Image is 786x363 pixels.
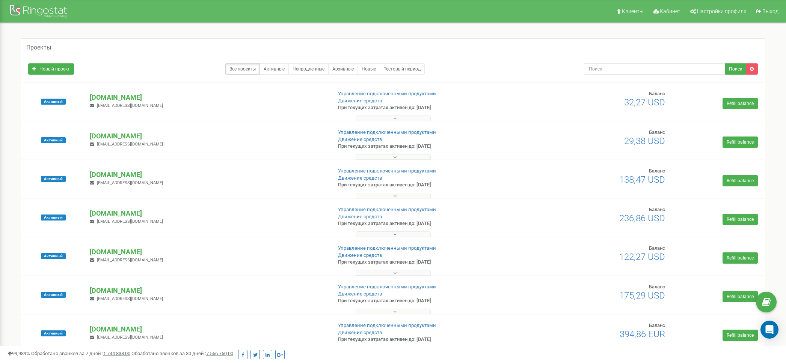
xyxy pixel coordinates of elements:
[90,131,326,141] p: [DOMAIN_NAME]
[338,98,382,103] a: Движение средств
[9,3,69,21] img: Ringostat Logo
[338,297,512,304] p: При текущих затратах активен до: [DATE]
[41,214,66,220] span: Активный
[328,63,358,75] a: Архивные
[649,91,665,96] span: Баланс
[8,351,30,356] span: 99,989%
[131,351,233,356] span: Обработано звонков за 30 дней :
[28,63,74,75] a: Новый проект
[259,63,289,75] a: Активные
[619,252,665,262] span: 122,27 USD
[723,175,758,186] a: Refill balance
[90,247,326,257] p: [DOMAIN_NAME]
[97,296,163,301] span: [EMAIL_ADDRESS][DOMAIN_NAME]
[338,245,436,251] a: Управление подключенными продуктами
[90,93,326,102] p: [DOMAIN_NAME]
[723,98,758,109] a: Refill balance
[338,136,382,142] a: Движение средств
[26,44,51,51] h5: Проекты
[723,291,758,302] a: Refill balance
[358,63,380,75] a: Новые
[624,97,665,108] span: 32,27 USD
[723,330,758,341] a: Refill balance
[620,329,665,339] span: 394,86 EUR
[41,137,66,143] span: Активный
[338,336,512,343] p: При текущих затратах активен до: [DATE]
[97,142,163,147] span: [EMAIL_ADDRESS][DOMAIN_NAME]
[649,207,665,212] span: Баланс
[723,252,758,264] a: Refill balance
[338,143,512,150] p: При текущих затратах активен до: [DATE]
[225,63,260,75] a: Все проекты
[31,351,130,356] span: Обработано звонков за 7 дней :
[649,129,665,135] span: Баланс
[97,335,163,340] span: [EMAIL_ADDRESS][DOMAIN_NAME]
[41,99,66,105] span: Активный
[338,220,512,227] p: При текущих затратах активен до: [DATE]
[338,284,436,289] a: Управление подключенными продуктами
[338,214,382,219] a: Движение средств
[103,351,130,356] u: 1 744 838,00
[338,175,382,181] a: Движение средств
[97,258,163,262] span: [EMAIL_ADDRESS][DOMAIN_NAME]
[723,214,758,225] a: Refill balance
[697,8,747,14] span: Настройки профиля
[760,321,778,339] div: Open Intercom Messenger
[206,351,233,356] u: 7 556 750,00
[725,63,746,75] button: Поиск
[380,63,425,75] a: Тестовый период
[338,104,512,111] p: При текущих затратах активен до: [DATE]
[41,176,66,182] span: Активный
[338,322,436,328] a: Управление подключенными продуктами
[622,8,644,14] span: Клиенты
[619,213,665,223] span: 236,86 USD
[90,286,326,295] p: [DOMAIN_NAME]
[338,291,382,297] a: Движение средств
[338,181,512,189] p: При текущих затратах активен до: [DATE]
[97,219,163,224] span: [EMAIL_ADDRESS][DOMAIN_NAME]
[97,180,163,185] span: [EMAIL_ADDRESS][DOMAIN_NAME]
[97,103,163,108] span: [EMAIL_ADDRESS][DOMAIN_NAME]
[41,253,66,259] span: Активный
[90,324,326,334] p: [DOMAIN_NAME]
[762,8,778,14] span: Выход
[338,252,382,258] a: Движение средств
[338,207,436,212] a: Управление подключенными продуктами
[90,208,326,218] p: [DOMAIN_NAME]
[338,168,436,174] a: Управление подключенными продуктами
[338,91,436,96] a: Управление подключенными продуктами
[649,322,665,328] span: Баланс
[338,259,512,266] p: При текущих затратах активен до: [DATE]
[41,330,66,336] span: Активный
[649,245,665,251] span: Баланс
[624,136,665,146] span: 29,38 USD
[338,330,382,335] a: Движение средств
[90,170,326,180] p: [DOMAIN_NAME]
[41,292,66,298] span: Активный
[338,129,436,135] a: Управление подключенными продуктами
[288,63,329,75] a: Непродленные
[649,168,665,174] span: Баланс
[723,136,758,148] a: Refill balance
[660,8,680,14] span: Кабинет
[619,290,665,301] span: 175,29 USD
[584,63,725,75] input: Поиск
[619,174,665,185] span: 138,47 USD
[649,284,665,289] span: Баланс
